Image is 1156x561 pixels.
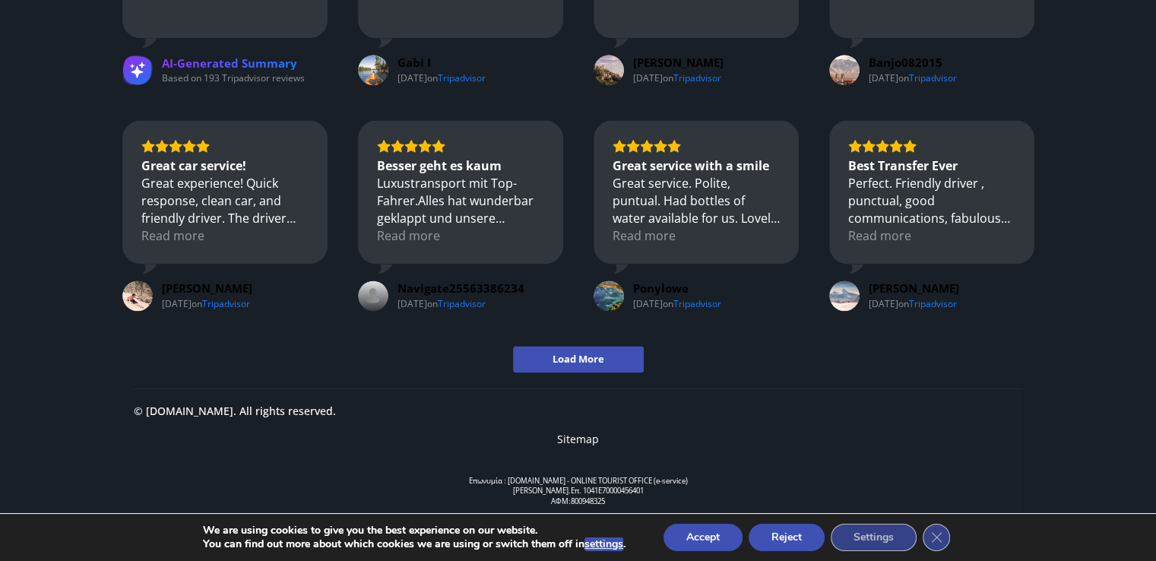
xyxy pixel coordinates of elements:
a: Review by Gabi I [397,55,431,69]
button: settings [584,537,623,551]
div: Luxustransport mit Top-Fahrer.Alles hat wunderbar geklappt und unsere Erwartungen bei Weitem über... [377,175,544,227]
button: Load More [513,346,644,372]
span: [PERSON_NAME] [633,55,724,69]
div: [DATE] [162,298,192,310]
img: Banjo082015 [829,55,860,85]
a: Review by Roger A [869,281,959,295]
span: Banjo082015 [869,55,942,69]
div: on [633,298,673,310]
div: [DATE] [869,72,898,84]
div: on [633,72,673,84]
div: Read more [848,227,911,245]
a: View on Tripadvisor [673,298,721,310]
a: View on Tripadvisor [438,72,486,84]
a: Review by Ponylowe [633,281,689,295]
button: Close GDPR Cookie Banner [923,524,950,551]
a: View on Tripadvisor [438,298,486,310]
div: Επωνυμία : [DOMAIN_NAME] - ONLINE TOURIST OFFICE (e-service) [PERSON_NAME].Επ. 1041Ε70000456401 Α... [134,476,1023,507]
div: Rating: 5.0 out of 5 [848,139,1015,153]
div: Read more [141,227,204,245]
img: Ponylowe [594,280,624,311]
p: © [DOMAIN_NAME]. All rights reserved. [134,404,336,432]
div: Tripadvisor [673,72,721,84]
div: Tripadvisor [909,298,957,310]
a: View on Tripadvisor [594,280,624,311]
button: Reject [749,524,825,551]
div: [DATE] [397,298,427,310]
a: View on Tripadvisor [829,280,860,311]
p: We are using cookies to give you the best experience on our website. [203,524,626,537]
a: Review by Kara V [162,281,252,295]
div: Tripadvisor [202,298,250,310]
span: Load More [553,353,604,366]
img: Kara V [122,280,153,311]
div: Read more [377,227,440,245]
span: [PERSON_NAME] [869,281,959,295]
a: Review by Martin Č [633,55,724,69]
div: Great car service! [141,157,309,175]
span: Gabi I [397,55,431,69]
span: Navigate25563386234 [397,281,524,295]
div: on [869,298,909,310]
span: Ponylowe [633,281,689,295]
div: on [162,298,202,310]
a: View on Tripadvisor [909,298,957,310]
a: View on Tripadvisor [829,55,860,85]
div: Perfect. Friendly driver , punctual, good communications, fabulous vehicle. Couldn't fault a thin... [848,175,1015,227]
img: Martin Č [594,55,624,85]
div: [DATE] [869,298,898,310]
a: View on Tripadvisor [594,55,624,85]
a: View on Tripadvisor [122,280,153,311]
div: Rating: 5.0 out of 5 [141,139,309,153]
div: on [869,72,909,84]
div: Great experience! Quick response, clean car, and friendly driver. The driver made it so easy to f... [141,175,309,227]
button: Accept [664,524,743,551]
a: Review by Banjo082015 [869,55,942,69]
div: Besser geht es kaum [377,157,544,175]
div: Great service with a smile [613,157,780,175]
div: Tripadvisor [909,72,957,84]
span: [PERSON_NAME] [162,281,252,295]
p: You can find out more about which cookies we are using or switch them off in . [203,537,626,551]
a: Review by Navigate25563386234 [397,281,524,295]
a: View on Tripadvisor [202,298,250,310]
div: [DATE] [633,298,663,310]
div: Best Transfer Ever [848,157,1015,175]
span: Based on 193 Tripadvisor reviews [162,73,305,84]
div: [DATE] [633,72,663,84]
div: Read more [613,227,676,245]
img: Roger A [829,280,860,311]
div: [DATE] [397,72,427,84]
div: Tripadvisor [673,298,721,310]
a: View on Tripadvisor [358,55,388,85]
a: View on Tripadvisor [909,72,957,84]
div: Rating: 5.0 out of 5 [613,139,780,153]
div: on [397,298,438,310]
a: View on Tripadvisor [358,280,388,311]
div: Rating: 5.0 out of 5 [377,139,544,153]
span: AI-Generated Summary [162,56,297,70]
a: Sitemap [557,432,599,446]
div: Tripadvisor [438,72,486,84]
img: Gabi I [358,55,388,85]
div: on [397,72,438,84]
a: View on Tripadvisor [673,72,721,84]
div: Tripadvisor [438,298,486,310]
button: Settings [831,524,917,551]
div: Great service. Polite, puntual. Had bottles of water available for us. Lovely Mercedes mini bus a... [613,175,780,227]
